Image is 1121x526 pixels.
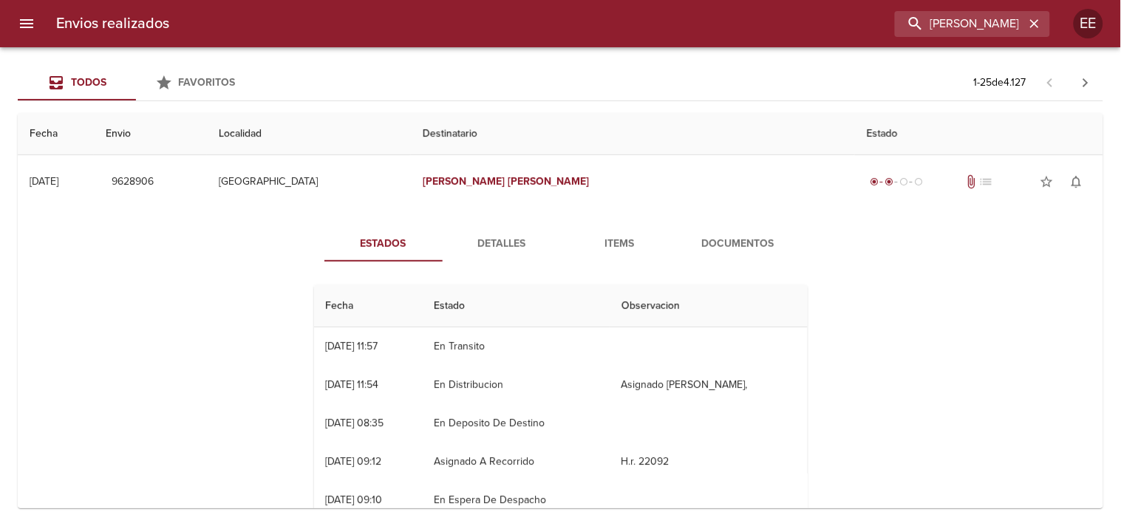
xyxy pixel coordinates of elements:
td: [GEOGRAPHIC_DATA] [207,155,411,208]
td: En Transito [422,327,610,366]
th: Destinatario [411,113,855,155]
th: Localidad [207,113,411,155]
div: [DATE] 08:35 [326,417,384,429]
span: Tiene documentos adjuntos [964,174,979,189]
em: [PERSON_NAME] [423,175,505,188]
button: 9628906 [106,168,160,196]
div: Abrir información de usuario [1074,9,1103,38]
span: No tiene pedido asociado [979,174,994,189]
span: Documentos [688,235,788,253]
td: Asignado [PERSON_NAME], [610,366,808,404]
span: radio_button_unchecked [899,177,908,186]
th: Fecha [18,113,94,155]
em: [PERSON_NAME] [508,175,590,188]
span: radio_button_checked [885,177,893,186]
span: star_border [1040,174,1054,189]
td: H.r. 22092 [610,443,808,481]
span: Pagina anterior [1032,75,1068,89]
span: Items [570,235,670,253]
h6: Envios realizados [56,12,169,35]
div: [DATE] [30,175,58,188]
span: Detalles [452,235,552,253]
div: [DATE] 11:54 [326,378,379,391]
th: Observacion [610,285,808,327]
span: Favoritos [179,76,236,89]
th: Fecha [314,285,423,327]
div: Tabs Envios [18,65,254,100]
td: En Espera De Despacho [422,481,610,519]
td: Asignado A Recorrido [422,443,610,481]
div: EE [1074,9,1103,38]
div: [DATE] 09:10 [326,493,383,506]
input: buscar [895,11,1025,37]
th: Estado [855,113,1103,155]
span: Pagina siguiente [1068,65,1103,100]
button: menu [9,6,44,41]
th: Estado [422,285,610,327]
span: radio_button_unchecked [914,177,923,186]
button: Agregar a favoritos [1032,167,1062,197]
div: [DATE] 09:12 [326,455,382,468]
div: Despachado [867,174,926,189]
span: Estados [333,235,434,253]
span: radio_button_checked [870,177,879,186]
div: Tabs detalle de guia [324,226,797,262]
p: 1 - 25 de 4.127 [974,75,1026,90]
span: notifications_none [1069,174,1084,189]
td: En Distribucion [422,366,610,404]
div: [DATE] 11:57 [326,340,378,352]
span: Todos [71,76,106,89]
button: Activar notificaciones [1062,167,1091,197]
th: Envio [94,113,207,155]
span: 9628906 [112,173,154,191]
td: En Deposito De Destino [422,404,610,443]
